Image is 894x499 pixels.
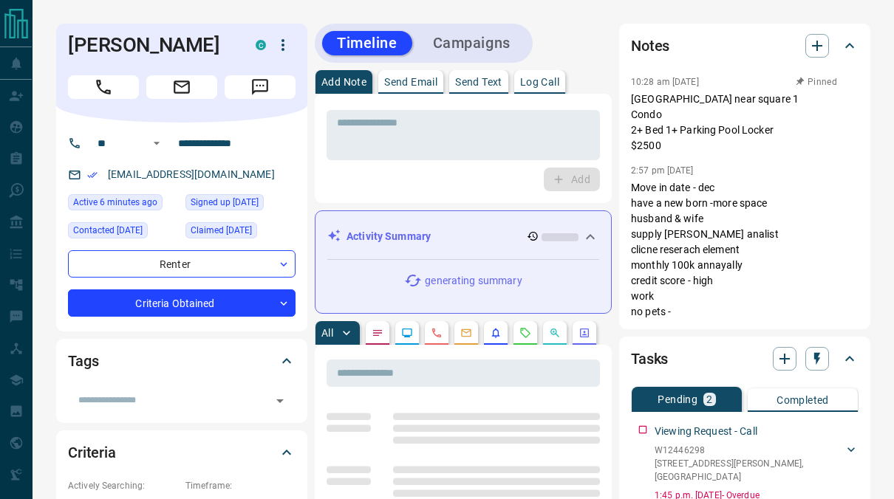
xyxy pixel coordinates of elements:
[185,222,296,243] div: Thu Aug 07 2025
[579,327,590,339] svg: Agent Actions
[431,327,443,339] svg: Calls
[68,343,296,379] div: Tags
[68,222,178,243] div: Fri Oct 10 2025
[185,479,296,492] p: Timeframe:
[68,250,296,278] div: Renter
[777,395,829,405] p: Completed
[384,77,437,87] p: Send Email
[631,165,694,176] p: 2:57 pm [DATE]
[631,77,699,87] p: 10:28 am [DATE]
[425,273,522,289] p: generating summary
[148,134,166,152] button: Open
[631,347,668,371] h2: Tasks
[146,75,217,99] span: Email
[87,170,98,180] svg: Email Verified
[68,435,296,470] div: Criteria
[68,75,139,99] span: Call
[455,77,502,87] p: Send Text
[658,394,697,405] p: Pending
[68,479,178,492] p: Actively Searching:
[185,194,296,215] div: Sat May 10 2025
[347,229,431,244] p: Activity Summary
[191,195,259,210] span: Signed up [DATE]
[270,390,290,411] button: Open
[519,327,531,339] svg: Requests
[68,349,98,373] h2: Tags
[520,77,559,87] p: Log Call
[68,289,296,317] div: Criteria Obtained
[68,441,116,464] h2: Criteria
[631,28,859,63] div: Notes
[401,327,413,339] svg: Lead Browsing Activity
[321,77,366,87] p: Add Note
[655,441,859,486] div: W12446298[STREET_ADDRESS][PERSON_NAME],[GEOGRAPHIC_DATA]
[108,168,275,180] a: [EMAIL_ADDRESS][DOMAIN_NAME]
[631,180,859,320] p: Move in date - dec have a new born -more space husband & wife supply [PERSON_NAME] analist clicne...
[631,341,859,376] div: Tasks
[418,31,525,55] button: Campaigns
[631,34,669,58] h2: Notes
[795,75,838,89] button: Pinned
[655,444,844,457] p: W12446298
[490,327,502,339] svg: Listing Alerts
[460,327,472,339] svg: Emails
[372,327,383,339] svg: Notes
[549,327,561,339] svg: Opportunities
[68,33,233,57] h1: [PERSON_NAME]
[68,194,178,215] div: Wed Oct 15 2025
[73,223,143,238] span: Contacted [DATE]
[191,223,252,238] span: Claimed [DATE]
[655,424,757,439] p: Viewing Request - Call
[225,75,296,99] span: Message
[631,92,859,154] p: [GEOGRAPHIC_DATA] near square 1 Condo 2+ Bed 1+ Parking Pool Locker $2500
[706,394,712,405] p: 2
[256,40,266,50] div: condos.ca
[327,223,599,250] div: Activity Summary
[73,195,157,210] span: Active 6 minutes ago
[322,31,412,55] button: Timeline
[655,457,844,483] p: [STREET_ADDRESS][PERSON_NAME] , [GEOGRAPHIC_DATA]
[321,328,333,338] p: All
